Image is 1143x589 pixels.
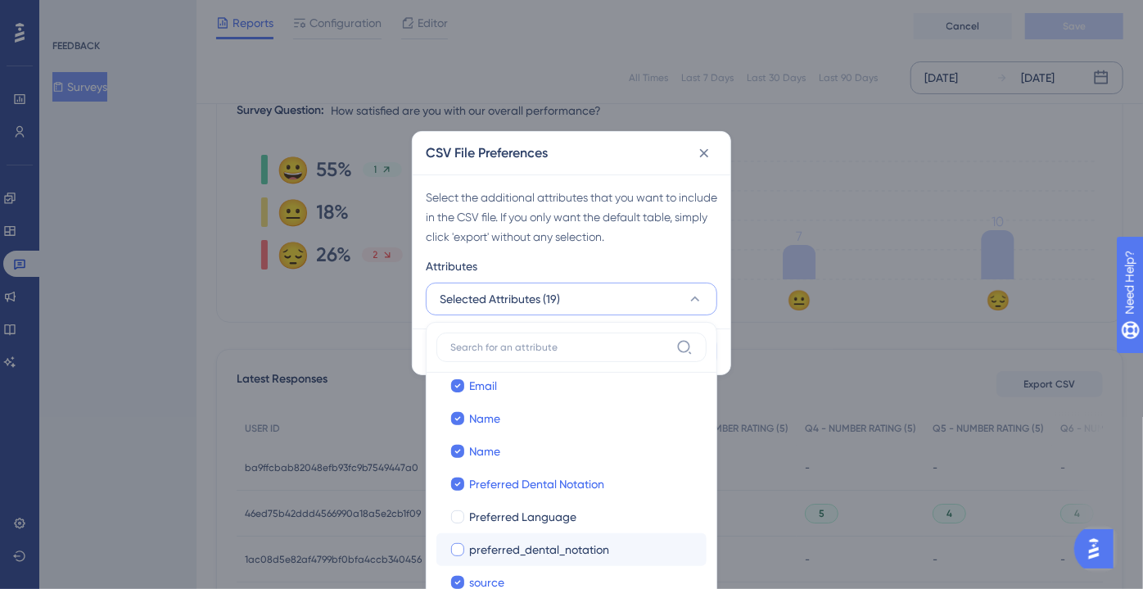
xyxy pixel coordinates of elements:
[469,376,497,396] span: Email
[469,540,609,560] span: preferred_dental_notation
[426,256,477,276] span: Attributes
[38,4,102,24] span: Need Help?
[450,341,670,354] input: Search for an attribute
[440,289,560,309] span: Selected Attributes (19)
[469,507,576,527] span: Preferred Language
[1074,524,1123,573] iframe: UserGuiding AI Assistant Launcher
[469,474,604,494] span: Preferred Dental Notation
[469,442,500,461] span: Name
[469,409,500,428] span: Name
[426,188,717,247] div: Select the additional attributes that you want to include in the CSV file. If you only want the d...
[426,143,548,163] h2: CSV File Preferences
